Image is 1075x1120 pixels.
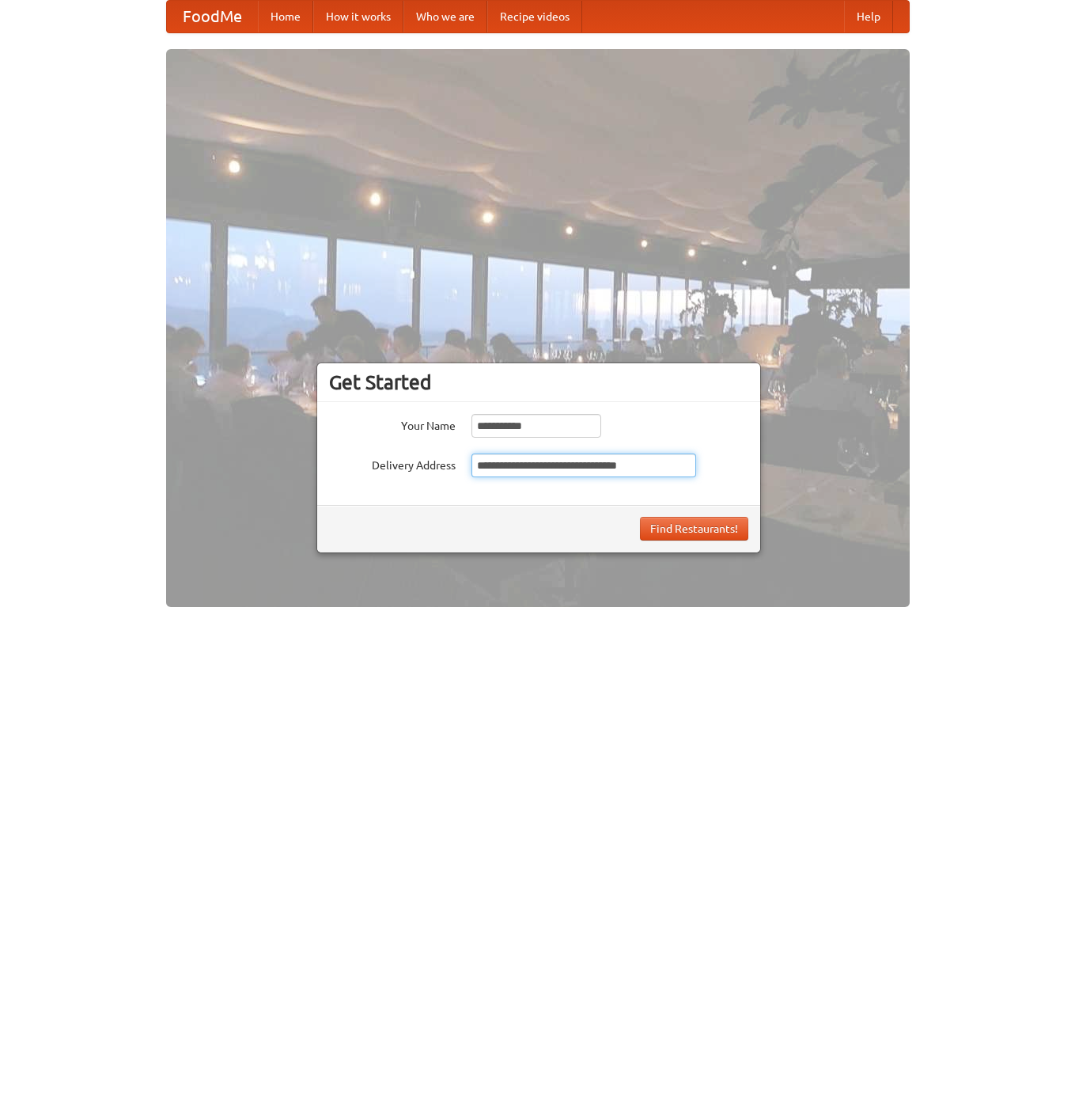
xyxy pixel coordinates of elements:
a: Recipe videos [487,1,582,32]
button: Find Restaurants! [640,517,748,541]
a: How it works [313,1,403,32]
a: Who we are [403,1,487,32]
a: Home [258,1,313,32]
h3: Get Started [329,370,748,394]
a: FoodMe [167,1,258,32]
a: Help [844,1,893,32]
label: Delivery Address [329,454,456,473]
label: Your Name [329,414,456,434]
